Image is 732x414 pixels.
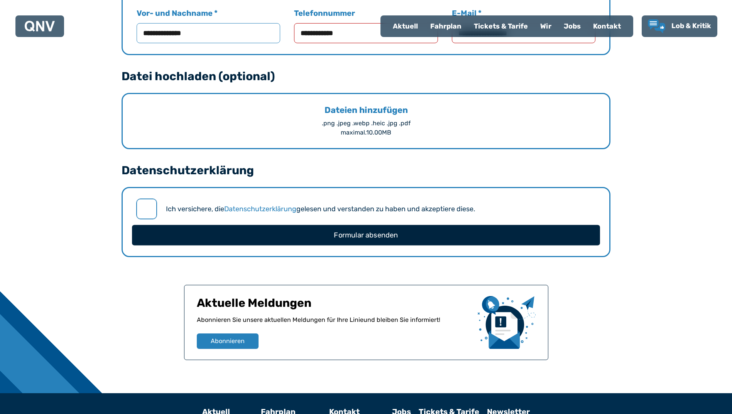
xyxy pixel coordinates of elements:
img: newsletter [478,296,536,349]
a: Kontakt [587,16,627,36]
input: Vor- und Nachname * [137,23,280,43]
span: Abonnieren [211,337,245,346]
a: Datenschutzerklärung [224,205,296,213]
p: Abonnieren Sie unsere aktuellen Meldungen für Ihre Linie und bleiben Sie informiert! [197,315,472,333]
a: Tickets & Tarife [468,16,534,36]
label: Ich versichere, die gelesen und verstanden zu haben und akzeptiere diese. [166,204,475,214]
a: Jobs [558,16,587,36]
a: Wir [534,16,558,36]
h1: Aktuelle Meldungen [197,296,472,315]
label: E-Mail * [452,8,595,43]
div: Dateien hinzufügen [137,105,595,116]
legend: Datei hochladen (optional) [122,71,275,82]
img: QNV Logo [25,21,55,32]
label: Vor- und Nachname * [137,8,280,43]
input: Telefonnummer [294,23,438,43]
label: Telefonnummer [294,8,438,43]
div: .png .jpeg .webp .heic .jpg .pdf maximal. 10.00 MB [137,119,595,137]
button: Formular absenden [132,225,600,245]
legend: Datenschutzerklärung [122,165,254,176]
a: Fahrplan [424,16,468,36]
a: QNV Logo [25,19,55,34]
span: Lob & Kritik [671,22,711,30]
button: Abonnieren [197,333,259,349]
a: Aktuell [387,16,424,36]
a: Lob & Kritik [648,19,711,33]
